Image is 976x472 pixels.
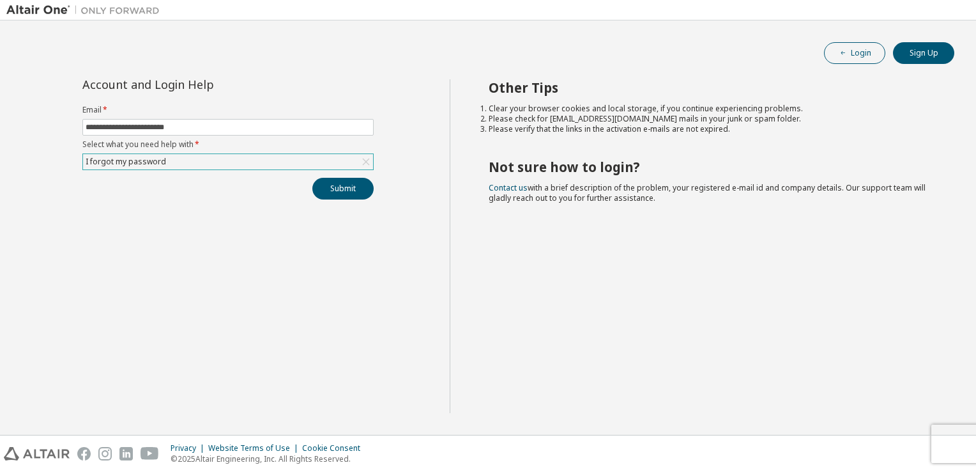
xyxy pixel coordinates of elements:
[489,114,932,124] li: Please check for [EMAIL_ADDRESS][DOMAIN_NAME] mails in your junk or spam folder.
[302,443,368,453] div: Cookie Consent
[141,447,159,460] img: youtube.svg
[171,453,368,464] p: © 2025 Altair Engineering, Inc. All Rights Reserved.
[84,155,168,169] div: I forgot my password
[119,447,133,460] img: linkedin.svg
[82,139,374,150] label: Select what you need help with
[489,182,926,203] span: with a brief description of the problem, your registered e-mail id and company details. Our suppo...
[312,178,374,200] button: Submit
[489,159,932,175] h2: Not sure how to login?
[171,443,208,453] div: Privacy
[489,79,932,96] h2: Other Tips
[4,447,70,460] img: altair_logo.svg
[98,447,112,460] img: instagram.svg
[893,42,954,64] button: Sign Up
[489,124,932,134] li: Please verify that the links in the activation e-mails are not expired.
[82,105,374,115] label: Email
[83,154,373,169] div: I forgot my password
[82,79,316,90] div: Account and Login Help
[489,182,528,193] a: Contact us
[208,443,302,453] div: Website Terms of Use
[489,104,932,114] li: Clear your browser cookies and local storage, if you continue experiencing problems.
[6,4,166,17] img: Altair One
[77,447,91,460] img: facebook.svg
[824,42,885,64] button: Login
